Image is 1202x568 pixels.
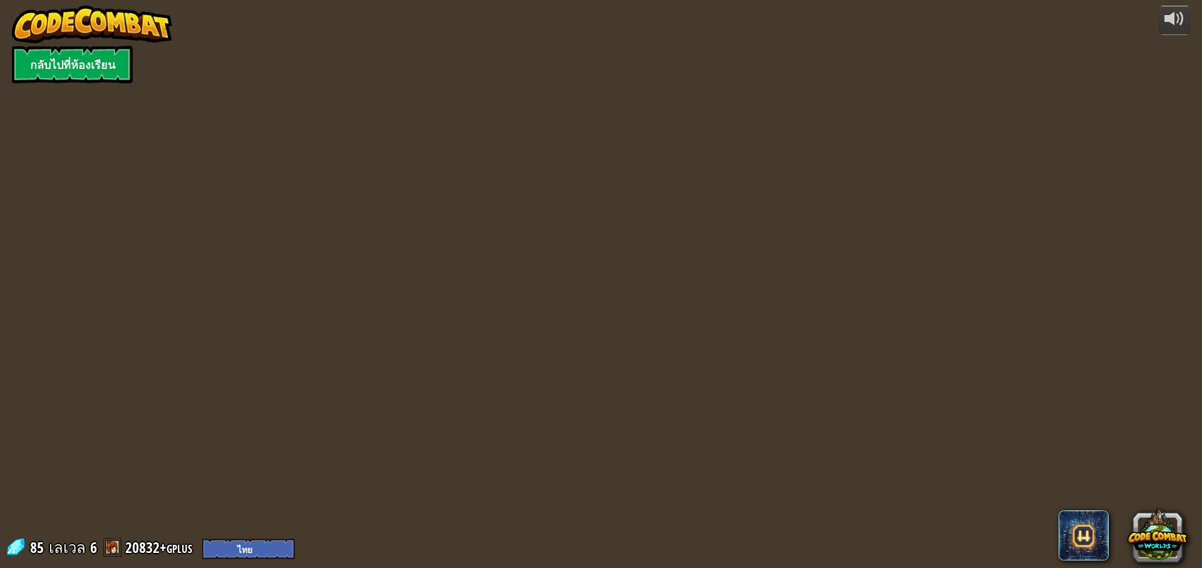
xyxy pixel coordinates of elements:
a: 20832+gplus [125,537,196,557]
a: กลับไปที่ห้องเรียน [12,46,133,83]
img: CodeCombat - Learn how to code by playing a game [12,6,172,43]
span: เลเวล [49,537,86,558]
span: 6 [90,537,97,557]
button: ปรับระดับเสียง [1159,6,1190,35]
span: 85 [30,537,48,557]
